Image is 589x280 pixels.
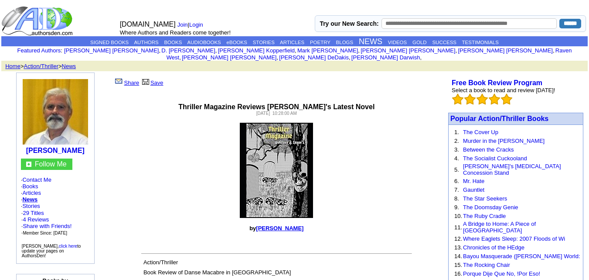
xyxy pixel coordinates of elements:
a: click here [59,244,77,249]
a: The Rocking Chair [463,262,510,268]
font: 6. [454,178,459,184]
a: The Doomsday Genie [463,204,518,211]
font: · · [21,223,72,236]
a: 29 Titles [23,210,44,216]
a: [PERSON_NAME] [PERSON_NAME] [182,54,276,61]
font: i [181,55,182,60]
font: i [360,48,361,53]
a: Login [189,21,203,28]
font: [DOMAIN_NAME] [120,21,176,28]
a: STORIES [253,40,275,45]
img: share_page.gif [115,78,123,85]
img: 156102.jpg [23,79,88,145]
label: Try our New Search: [320,20,378,27]
a: SUCCESS [432,40,456,45]
a: [PERSON_NAME] [26,147,85,154]
font: 3. [454,146,459,153]
font: 16. [454,270,462,277]
a: ARTICLES [280,40,304,45]
img: bigemptystars.png [501,93,512,105]
a: A Bridge to Home: A Piece of [GEOGRAPHIC_DATA] [463,221,536,234]
img: bigemptystars.png [477,93,488,105]
font: [PERSON_NAME], to update your pages on AuthorsDen! [22,244,81,258]
a: Gauntlet [463,187,484,193]
font: Select a book to read and review [DATE]! [452,87,555,93]
font: Member Since: [DATE] [23,231,67,235]
a: NEWS [359,37,382,46]
a: SIGNED BOOKS [90,40,129,45]
a: News [62,63,76,69]
font: i [278,55,279,60]
font: i [351,55,351,60]
a: Books [22,183,38,190]
a: [PERSON_NAME] Kopperfield [218,47,295,54]
a: News [22,196,37,203]
a: GOLD [412,40,427,45]
a: POETRY [310,40,330,45]
a: Join [177,21,188,28]
a: [PERSON_NAME] [PERSON_NAME] [64,47,159,54]
a: Where Eaglets Sleep: 2007 Floods of Wi [463,235,565,242]
img: bigemptystars.png [489,93,500,105]
a: BOOKS [164,40,182,45]
font: Action/Thriller [143,259,178,266]
font: , , , , , , , , , , [64,47,572,61]
font: i [422,55,422,60]
font: 14. [454,253,462,259]
a: TESTIMONIALS [462,40,499,45]
a: Featured Authors [17,47,61,54]
a: Stories [22,203,40,209]
img: logo_ad.gif [1,6,75,36]
font: i [555,48,555,53]
a: Mark [PERSON_NAME] [297,47,358,54]
font: 2. [454,138,459,144]
a: 4 Reviews [23,216,49,223]
a: [PERSON_NAME] [PERSON_NAME] [458,47,553,54]
a: Contact Me [22,176,51,183]
font: 5. [454,166,459,173]
img: bigemptystars.png [452,93,463,105]
font: i [217,48,218,53]
a: VIDEOS [388,40,407,45]
a: Bayou Masquerade ([PERSON_NAME] World: [463,253,580,259]
font: 12. [454,235,462,242]
a: Home [5,63,20,69]
a: [PERSON_NAME]'s [MEDICAL_DATA] Concession Stand [463,163,561,176]
a: The Socialist Cuckooland [463,155,527,162]
font: Where Authors and Readers come together! [120,29,231,36]
font: 4. [454,155,459,162]
a: [PERSON_NAME] DeDakis [279,54,349,61]
a: Free Book Review Program [452,79,542,86]
a: Raven West [167,47,572,61]
font: | [177,21,206,28]
img: library.gif [141,78,150,85]
font: [DATE] 10:28:00 AM [256,111,297,116]
font: 13. [454,244,462,251]
a: Murder in the [PERSON_NAME] [463,138,545,144]
font: by [249,225,303,232]
a: D. [PERSON_NAME] [161,47,215,54]
font: > > [2,63,76,69]
font: 8. [454,195,459,202]
font: · · [21,210,72,236]
a: Follow Me [35,160,67,168]
img: bigemptystars.png [464,93,476,105]
a: Mr. Hate [463,178,484,184]
a: [PERSON_NAME] [PERSON_NAME] [361,47,455,54]
img: gc.jpg [26,162,31,167]
a: Popular Action/Thriller Books [450,115,548,122]
font: 9. [454,204,459,211]
a: Articles [22,190,41,196]
font: 7. [454,187,459,193]
a: The Star Seekers [463,195,507,202]
a: [PERSON_NAME] Darwish [351,54,420,61]
font: 1. [454,129,459,135]
font: Thriller Magazine Reviews [PERSON_NAME]'s Latest Novel [178,103,375,111]
img: 50121.jpg [240,123,313,218]
a: The Ruby Cradle [463,213,506,219]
